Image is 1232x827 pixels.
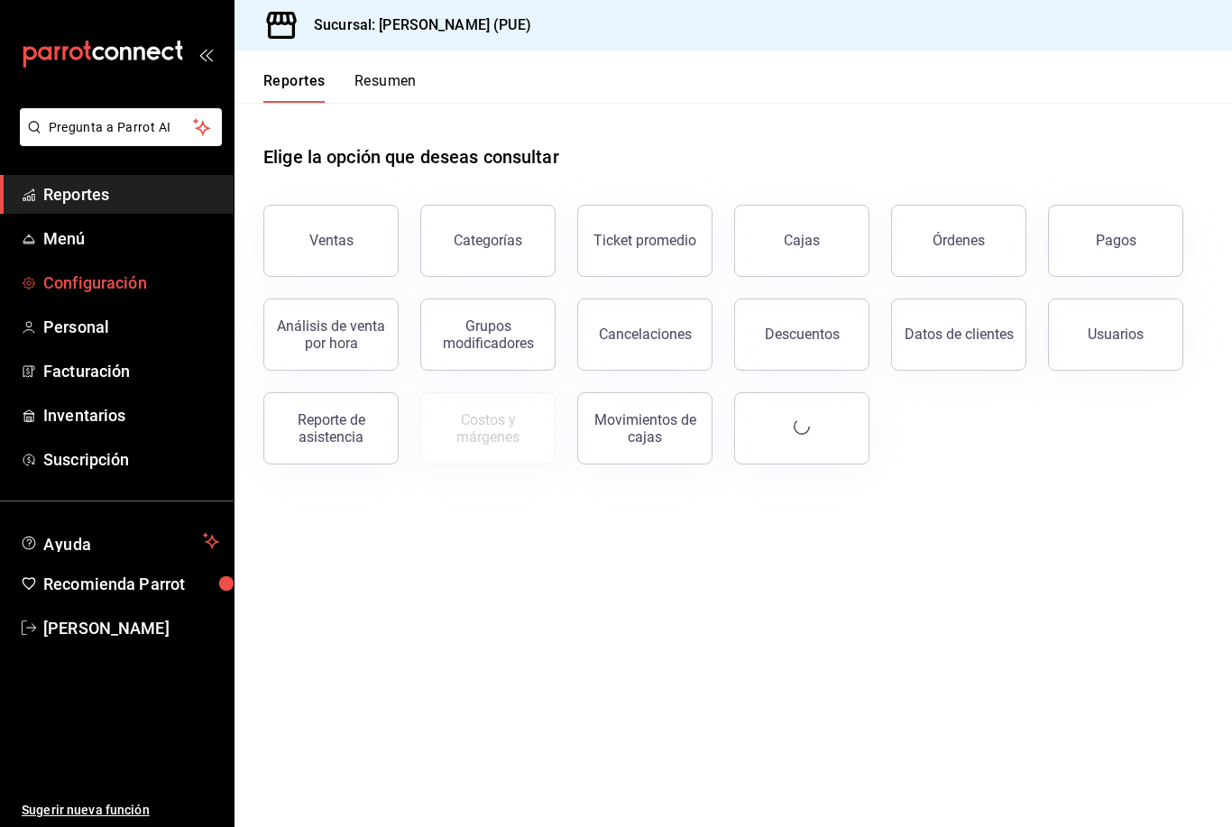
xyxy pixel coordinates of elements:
[263,72,417,103] div: navigation tabs
[263,143,559,170] h1: Elige la opción que deseas consultar
[577,205,713,277] button: Ticket promedio
[734,299,869,371] button: Descuentos
[905,326,1014,343] div: Datos de clientes
[454,232,522,249] div: Categorías
[734,205,869,277] a: Cajas
[43,572,219,596] span: Recomienda Parrot
[577,392,713,464] button: Movimientos de cajas
[432,411,544,446] div: Costos y márgenes
[420,392,556,464] button: Contrata inventarios para ver este reporte
[299,14,531,36] h3: Sucursal: [PERSON_NAME] (PUE)
[784,230,821,252] div: Cajas
[263,72,326,103] button: Reportes
[589,411,701,446] div: Movimientos de cajas
[198,47,213,61] button: open_drawer_menu
[593,232,696,249] div: Ticket promedio
[43,403,219,427] span: Inventarios
[354,72,417,103] button: Resumen
[263,392,399,464] button: Reporte de asistencia
[1088,326,1144,343] div: Usuarios
[263,299,399,371] button: Análisis de venta por hora
[43,447,219,472] span: Suscripción
[22,801,219,820] span: Sugerir nueva función
[43,530,196,552] span: Ayuda
[1048,299,1183,371] button: Usuarios
[891,299,1026,371] button: Datos de clientes
[43,182,219,207] span: Reportes
[43,616,219,640] span: [PERSON_NAME]
[420,299,556,371] button: Grupos modificadores
[599,326,692,343] div: Cancelaciones
[275,411,387,446] div: Reporte de asistencia
[43,315,219,339] span: Personal
[765,326,840,343] div: Descuentos
[891,205,1026,277] button: Órdenes
[263,205,399,277] button: Ventas
[275,317,387,352] div: Análisis de venta por hora
[43,226,219,251] span: Menú
[420,205,556,277] button: Categorías
[49,118,194,137] span: Pregunta a Parrot AI
[1048,205,1183,277] button: Pagos
[432,317,544,352] div: Grupos modificadores
[43,359,219,383] span: Facturación
[309,232,354,249] div: Ventas
[43,271,219,295] span: Configuración
[1096,232,1136,249] div: Pagos
[577,299,713,371] button: Cancelaciones
[20,108,222,146] button: Pregunta a Parrot AI
[933,232,985,249] div: Órdenes
[13,131,222,150] a: Pregunta a Parrot AI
